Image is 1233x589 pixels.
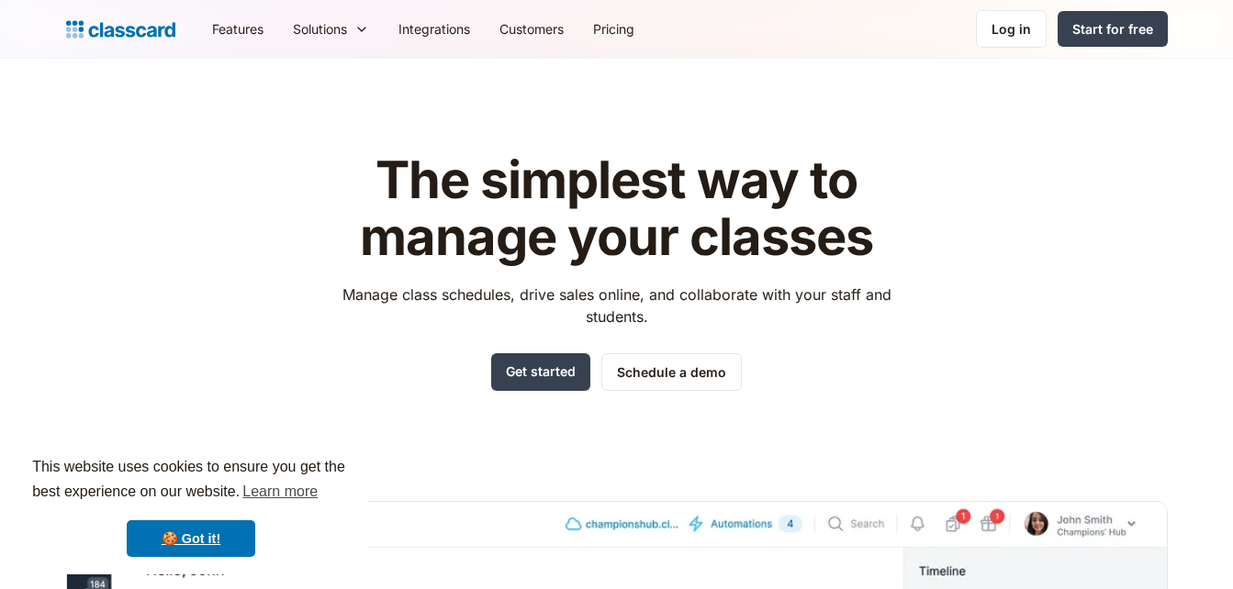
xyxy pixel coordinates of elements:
[325,283,908,328] p: Manage class schedules, drive sales online, and collaborate with your staff and students.
[384,8,485,50] a: Integrations
[127,520,255,557] a: dismiss cookie message
[485,8,578,50] a: Customers
[293,19,347,39] div: Solutions
[976,10,1047,48] a: Log in
[325,152,908,265] h1: The simplest way to manage your classes
[240,478,320,506] a: learn more about cookies
[578,8,649,50] a: Pricing
[197,8,278,50] a: Features
[1058,11,1168,47] a: Start for free
[491,353,590,391] a: Get started
[601,353,742,391] a: Schedule a demo
[992,19,1031,39] div: Log in
[66,17,175,42] a: home
[15,439,367,574] div: cookieconsent
[278,8,384,50] div: Solutions
[32,456,350,506] span: This website uses cookies to ensure you get the best experience on our website.
[1072,19,1153,39] div: Start for free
